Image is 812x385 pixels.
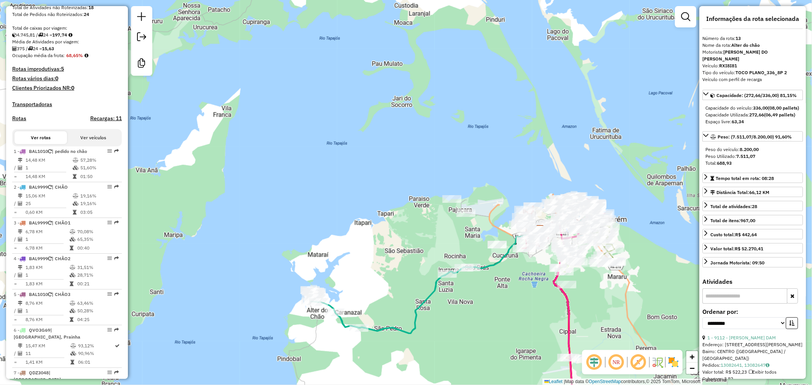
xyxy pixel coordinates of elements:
[702,201,803,211] a: Total de atividades:28
[107,185,112,189] em: Opções
[18,301,22,305] i: Distância Total
[735,70,787,75] strong: TOCO PLANO_336_8P 2
[25,228,69,235] td: 6,78 KM
[14,208,18,216] td: =
[702,348,803,362] div: Bairro: CENTRO ([GEOGRAPHIC_DATA] / [GEOGRAPHIC_DATA])
[114,370,119,375] em: Rota exportada
[18,165,22,170] i: Total de Atividades
[73,194,78,198] i: % de utilização do peso
[456,209,475,217] div: Atividade não roteirizada - Helber Carneiro Vian
[48,149,52,154] i: Veículo já utilizado nesta sessão
[705,146,759,152] span: Peso do veículo:
[14,307,18,315] td: /
[12,4,122,11] div: Total de Atividades não Roteirizadas:
[488,241,507,248] div: Atividade não roteirizada - N�bia Lafaiete Rodri
[134,9,149,26] a: Nova sessão e pesquisa
[740,218,755,223] strong: 967,00
[52,184,68,190] span: | CHÃO
[73,210,77,215] i: Tempo total em rota
[584,200,603,208] div: Atividade não roteirizada - ANTONIO ALMEIDA
[29,256,48,261] span: BAL9999
[14,164,18,172] td: /
[766,363,769,367] i: Observações
[70,301,75,305] i: % de utilização do peso
[25,192,72,200] td: 15,06 KM
[587,203,606,211] div: Atividade não roteirizada - GUSTAVO ROCHA
[705,105,800,111] div: Capacidade do veículo:
[48,292,52,297] i: Veículo já utilizado nesta sessão
[70,273,75,277] i: % de utilização da cubagem
[78,350,115,357] td: 90,96%
[12,75,122,82] h4: Rotas vários dias:
[25,208,72,216] td: 0,60 KM
[707,335,776,340] a: 1 - 9112 - [PERSON_NAME] DAM
[14,316,18,323] td: =
[14,256,70,261] span: 4 -
[690,352,695,361] span: +
[107,220,112,225] em: Opções
[530,226,549,233] div: Atividade não roteirizada - A L F DA ROCHA COMER
[732,119,744,124] strong: 63,34
[85,53,88,58] em: Média calculada utilizando a maior ocupação (%Peso ou %Cubagem) de cada rota da sessão. Rotas cro...
[686,363,698,374] a: Zoom out
[586,200,605,208] div: Atividade não roteirizada - MARIA DO SOCORRO OLI
[14,200,18,207] td: /
[80,208,118,216] td: 03:05
[71,84,74,91] strong: 0
[48,185,52,189] i: Veículo já utilizado nesta sessão
[107,370,112,375] em: Opções
[25,156,72,164] td: 14,48 KM
[25,299,69,307] td: 8,76 KM
[12,66,122,72] h4: Rotas improdutivas:
[585,200,605,208] div: Atividade não roteirizada - MANOEL GUIMARAES DA
[90,115,122,122] h4: Recargas: 11
[705,111,800,118] div: Capacidade Utilizada:
[107,256,112,261] em: Opções
[25,164,72,172] td: 1
[12,45,122,52] div: 375 / 24 =
[686,351,698,363] a: Zoom in
[14,350,18,357] td: /
[25,271,69,279] td: 1
[786,317,798,329] button: Ordem crescente
[719,63,737,68] strong: RXI8I81
[702,243,803,253] a: Valor total:R$ 52.270,41
[107,328,112,332] em: Opções
[80,192,118,200] td: 19,16%
[18,194,22,198] i: Distância Total
[14,235,18,243] td: /
[710,217,755,224] div: Total de itens:
[530,226,549,234] div: Atividade não roteirizada - ROSA MARIA FERREIRA
[731,42,760,48] strong: Alter do chão
[80,200,118,207] td: 19,16%
[77,264,118,271] td: 31,51%
[542,379,702,385] div: Map data © contributors,© 2025 TomTom, Microsoft
[735,246,763,251] strong: R$ 52.270,41
[70,351,76,356] i: % de utilização da cubagem
[25,316,69,323] td: 8,76 KM
[80,156,118,164] td: 57,28%
[84,11,89,17] strong: 24
[12,38,122,45] div: Média de Atividades por viagem:
[28,46,33,51] i: Total de rotas
[702,49,803,62] div: Motorista:
[702,143,803,170] div: Peso: (7.511,07/8.200,00) 91,60%
[70,246,73,250] i: Tempo total em rota
[735,35,741,41] strong: 13
[52,148,87,154] span: | pedido no chão
[42,46,54,51] strong: 15,63
[585,353,603,371] span: Ocultar deslocamento
[25,280,69,288] td: 1,83 KM
[702,15,803,22] h4: Informações da rota selecionada
[717,160,732,166] strong: 688,93
[589,379,621,384] a: OpenStreetMap
[535,225,545,235] img: Santabier
[607,353,625,371] span: Ocultar NR
[749,189,769,195] span: 66,12 KM
[12,11,122,18] div: Total de Pedidos não Roteirizados:
[544,379,563,384] a: Leaflet
[14,148,87,154] span: 1 -
[77,299,118,307] td: 63,46%
[78,342,115,350] td: 93,12%
[587,204,606,211] div: Atividade não roteirizada - FRANCEILSON CARDOSO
